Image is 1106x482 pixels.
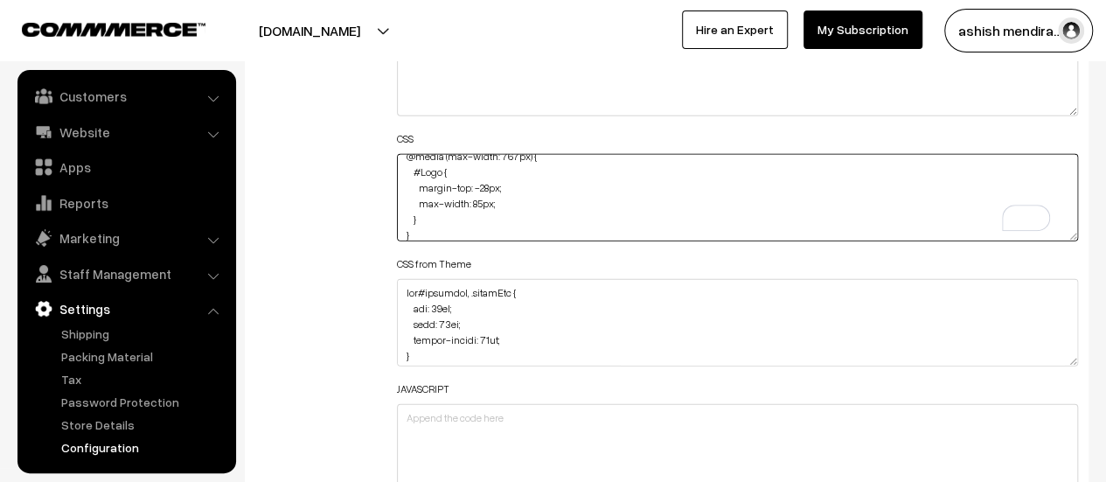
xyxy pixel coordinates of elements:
[57,325,230,343] a: Shipping
[397,279,1078,367] textarea: lor#ipsumdol, .sitamEtc { adi: 39el; sedd: 73ei; tempor-incidi: 71ut; } l#etdolorEmagn { aliqua-e...
[22,17,175,38] a: COMMMERCE
[22,116,230,148] a: Website
[803,10,922,49] a: My Subscription
[22,222,230,254] a: Marketing
[57,347,230,366] a: Packing Material
[682,10,788,49] a: Hire an Expert
[22,23,205,36] img: COMMMERCE
[57,370,230,388] a: Tax
[397,154,1078,241] textarea: To enrich screen reader interactions, please activate Accessibility in Grammarly extension settings
[397,256,471,272] label: CSS from Theme
[57,438,230,457] a: Configuration
[22,187,230,219] a: Reports
[944,9,1093,52] button: ashish mendira…
[397,131,414,147] label: CSS
[22,151,230,183] a: Apps
[1058,17,1084,44] img: user
[57,393,230,411] a: Password Protection
[198,9,421,52] button: [DOMAIN_NAME]
[22,258,230,290] a: Staff Management
[397,381,449,397] label: JAVASCRIPT
[22,80,230,112] a: Customers
[57,416,230,434] a: Store Details
[22,293,230,325] a: Settings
